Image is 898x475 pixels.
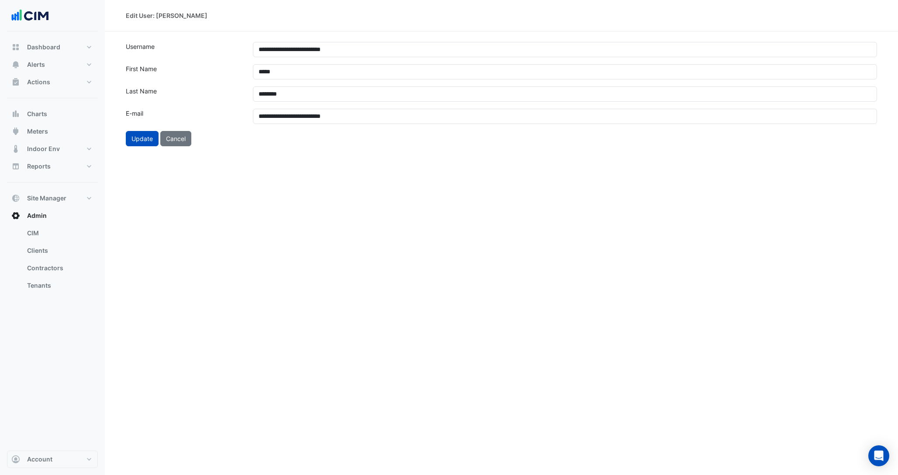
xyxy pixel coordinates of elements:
[27,78,50,86] span: Actions
[27,145,60,153] span: Indoor Env
[7,224,98,298] div: Admin
[20,277,98,294] a: Tenants
[11,194,20,203] app-icon: Site Manager
[121,64,248,79] label: First Name
[27,110,47,118] span: Charts
[11,43,20,52] app-icon: Dashboard
[27,194,66,203] span: Site Manager
[10,7,50,24] img: Company Logo
[7,451,98,468] button: Account
[868,445,889,466] div: Open Intercom Messenger
[11,127,20,136] app-icon: Meters
[126,131,159,146] button: Update
[7,38,98,56] button: Dashboard
[11,211,20,220] app-icon: Admin
[27,43,60,52] span: Dashboard
[7,140,98,158] button: Indoor Env
[7,73,98,91] button: Actions
[20,242,98,259] a: Clients
[160,131,191,146] button: Cancel
[11,145,20,153] app-icon: Indoor Env
[7,189,98,207] button: Site Manager
[126,11,207,20] div: Edit User: [PERSON_NAME]
[7,105,98,123] button: Charts
[11,110,20,118] app-icon: Charts
[27,455,52,464] span: Account
[121,109,248,124] label: E-mail
[11,78,20,86] app-icon: Actions
[27,60,45,69] span: Alerts
[7,123,98,140] button: Meters
[20,224,98,242] a: CIM
[20,259,98,277] a: Contractors
[27,162,51,171] span: Reports
[7,158,98,175] button: Reports
[7,56,98,73] button: Alerts
[121,42,248,57] label: Username
[7,207,98,224] button: Admin
[27,211,47,220] span: Admin
[121,86,248,102] label: Last Name
[27,127,48,136] span: Meters
[11,60,20,69] app-icon: Alerts
[11,162,20,171] app-icon: Reports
